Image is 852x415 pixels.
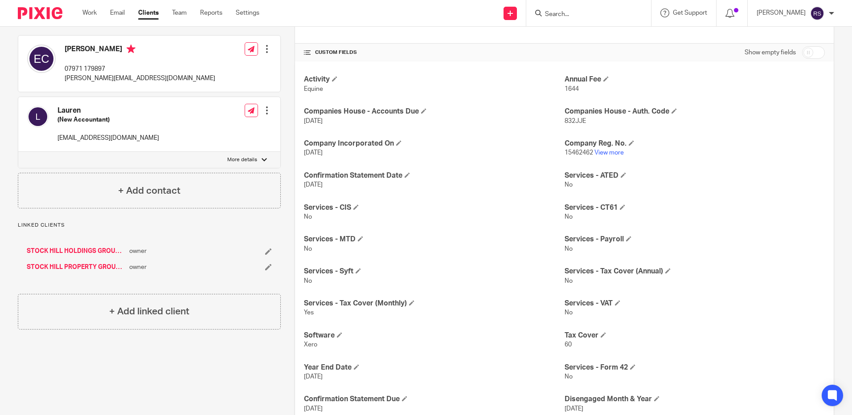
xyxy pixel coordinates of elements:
span: Get Support [673,10,707,16]
img: Pixie [18,7,62,19]
h4: Software [304,331,564,340]
h4: Services - Tax Cover (Annual) [565,267,825,276]
span: [DATE] [565,406,583,412]
span: [DATE] [304,182,323,188]
span: 15462462 [565,150,593,156]
h4: Lauren [57,106,159,115]
h4: + Add linked client [109,305,189,318]
h5: (New Accountant) [57,115,159,124]
span: [DATE] [304,406,323,412]
label: Show empty fields [745,48,796,57]
h4: Services - CT61 [565,203,825,212]
h4: Activity [304,75,564,84]
a: Email [110,8,125,17]
h4: Services - Syft [304,267,564,276]
span: 832JJE [565,118,586,124]
h4: Services - Payroll [565,235,825,244]
h4: Services - Tax Cover (Monthly) [304,299,564,308]
p: Linked clients [18,222,281,229]
h4: Disengaged Month & Year [565,395,825,404]
span: Xero [304,342,317,348]
h4: Services - ATED [565,171,825,180]
span: owner [129,263,147,272]
a: Settings [236,8,259,17]
h4: Services - VAT [565,299,825,308]
span: owner [129,247,147,256]
h4: Services - CIS [304,203,564,212]
i: Primary [127,45,135,53]
span: No [565,246,573,252]
h4: Companies House - Auth. Code [565,107,825,116]
h4: Services - MTD [304,235,564,244]
span: No [304,214,312,220]
a: Team [172,8,187,17]
span: [DATE] [304,374,323,380]
h4: Company Reg. No. [565,139,825,148]
p: [PERSON_NAME][EMAIL_ADDRESS][DOMAIN_NAME] [65,74,215,83]
h4: Year End Date [304,363,564,372]
span: No [565,309,573,316]
h4: [PERSON_NAME] [65,45,215,56]
h4: Confirmation Statement Due [304,395,564,404]
a: STOCK HILL HOLDINGS GROUP LTD [27,247,125,256]
a: Clients [138,8,159,17]
span: Yes [304,309,314,316]
h4: Confirmation Statement Date [304,171,564,180]
input: Search [544,11,624,19]
span: No [565,214,573,220]
p: 07971 179897 [65,65,215,73]
a: STOCK HILL PROPERTY GROUP LTD [27,263,125,272]
p: [EMAIL_ADDRESS][DOMAIN_NAME] [57,134,159,142]
h4: + Add contact [118,184,180,198]
h4: Companies House - Accounts Due [304,107,564,116]
p: [PERSON_NAME] [757,8,806,17]
h4: CUSTOM FIELDS [304,49,564,56]
span: [DATE] [304,118,323,124]
img: svg%3E [27,106,49,127]
span: No [565,374,573,380]
h4: Annual Fee [565,75,825,84]
img: svg%3E [810,6,824,20]
h4: Services - Form 42 [565,363,825,372]
h4: Tax Cover [565,331,825,340]
span: No [304,278,312,284]
p: More details [227,156,257,163]
span: 60 [565,342,572,348]
span: No [565,182,573,188]
h4: Company Incorporated On [304,139,564,148]
span: Equine [304,86,323,92]
a: View more [594,150,624,156]
span: [DATE] [304,150,323,156]
span: No [565,278,573,284]
img: svg%3E [27,45,56,73]
a: Work [82,8,97,17]
span: 1644 [565,86,579,92]
a: Reports [200,8,222,17]
span: No [304,246,312,252]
